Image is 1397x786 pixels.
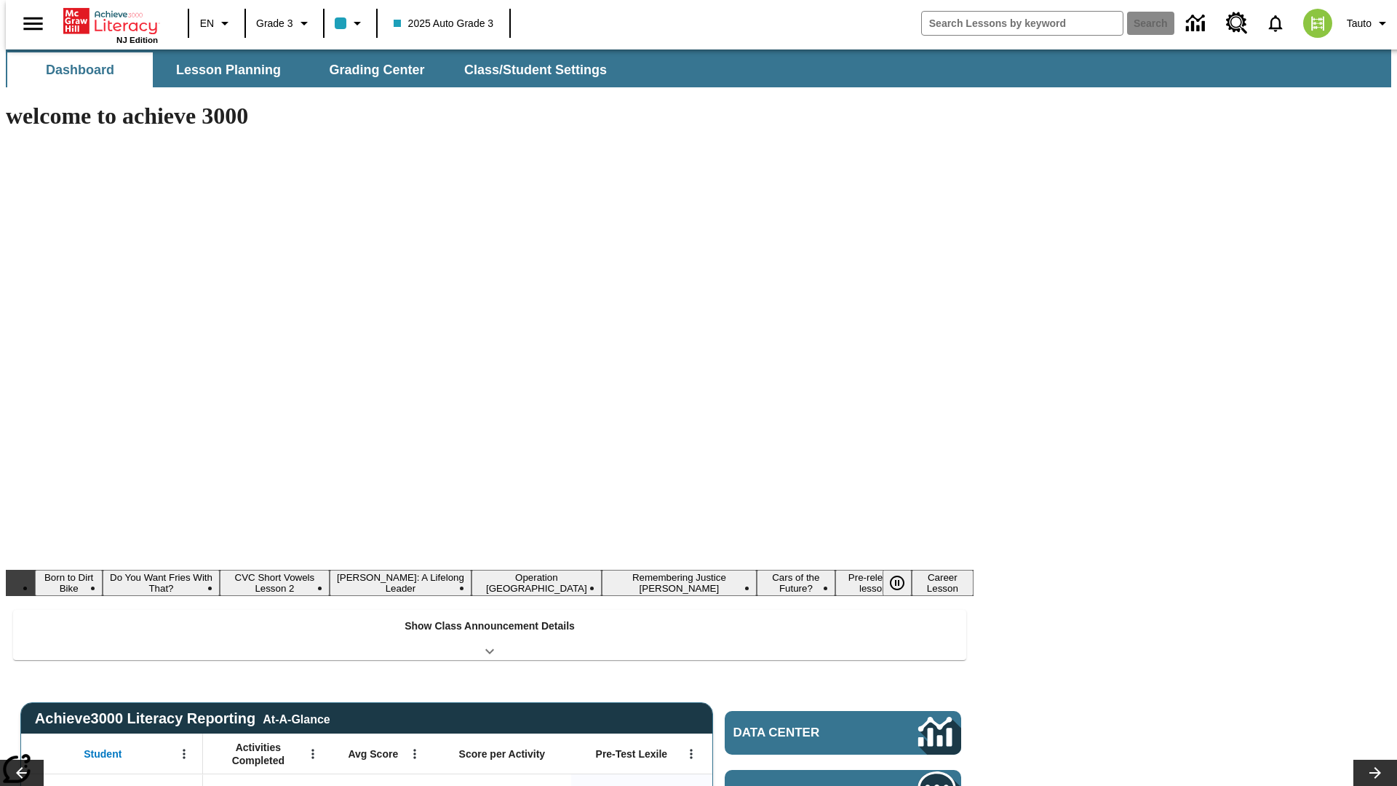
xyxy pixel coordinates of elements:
span: Activities Completed [210,741,306,767]
a: Notifications [1257,4,1294,42]
div: Home [63,5,158,44]
span: Avg Score [348,747,398,761]
a: Home [63,7,158,36]
span: EN [200,16,214,31]
div: Show Class Announcement Details [13,610,966,660]
span: Tauto [1347,16,1372,31]
button: Grading Center [304,52,450,87]
button: Profile/Settings [1341,10,1397,36]
span: Grade 3 [256,16,293,31]
button: Slide 4 Dianne Feinstein: A Lifelong Leader [330,570,471,596]
button: Slide 8 Pre-release lesson [835,570,912,596]
button: Open side menu [12,2,55,45]
h1: welcome to achieve 3000 [6,103,974,130]
span: 2025 Auto Grade 3 [394,16,494,31]
button: Grade: Grade 3, Select a grade [250,10,319,36]
span: Data Center [733,726,869,740]
button: Lesson Planning [156,52,301,87]
button: Open Menu [173,743,195,765]
input: search field [922,12,1123,35]
button: Open Menu [302,743,324,765]
button: Select a new avatar [1294,4,1341,42]
button: Language: EN, Select a language [194,10,240,36]
span: Achieve3000 Literacy Reporting [35,710,330,727]
button: Slide 2 Do You Want Fries With That? [103,570,219,596]
button: Dashboard [7,52,153,87]
span: NJ Edition [116,36,158,44]
button: Pause [883,570,912,596]
button: Slide 7 Cars of the Future? [757,570,835,596]
a: Data Center [1177,4,1217,44]
span: Pre-Test Lexile [596,747,668,761]
button: Open Menu [680,743,702,765]
div: SubNavbar [6,49,1391,87]
button: Slide 9 Career Lesson [912,570,974,596]
a: Data Center [725,711,961,755]
div: SubNavbar [6,52,620,87]
a: Resource Center, Will open in new tab [1217,4,1257,43]
button: Open Menu [404,743,426,765]
div: Pause [883,570,926,596]
span: Student [84,747,122,761]
p: Show Class Announcement Details [405,619,575,634]
span: Score per Activity [459,747,546,761]
div: At-A-Glance [263,710,330,726]
button: Class/Student Settings [453,52,618,87]
button: Slide 1 Born to Dirt Bike [35,570,103,596]
button: Slide 6 Remembering Justice O'Connor [602,570,757,596]
button: Lesson carousel, Next [1353,760,1397,786]
button: Slide 5 Operation London Bridge [471,570,602,596]
img: avatar image [1303,9,1332,38]
button: Class color is light blue. Change class color [329,10,372,36]
button: Slide 3 CVC Short Vowels Lesson 2 [220,570,330,596]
